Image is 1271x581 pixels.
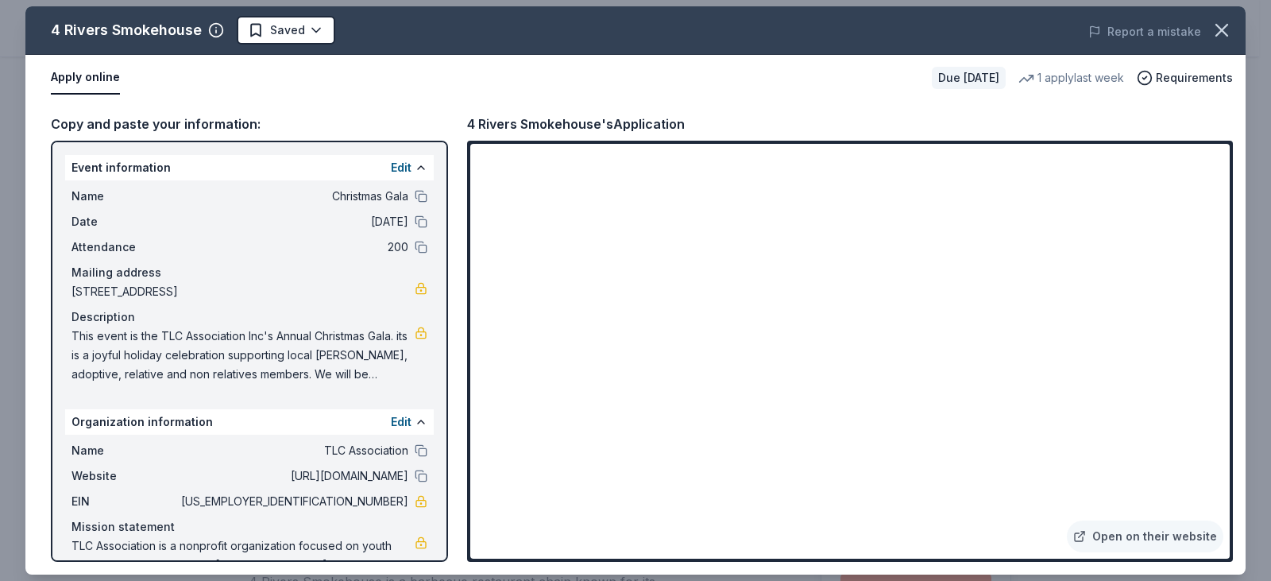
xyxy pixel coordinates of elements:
button: Report a mistake [1088,22,1201,41]
span: [DATE] [178,212,408,231]
span: Date [71,212,178,231]
button: Edit [391,413,411,432]
span: Name [71,187,178,206]
div: Due [DATE] [932,67,1006,89]
button: Apply online [51,61,120,95]
div: 4 Rivers Smokehouse [51,17,202,43]
div: Mailing address [71,263,427,282]
span: Requirements [1156,68,1233,87]
span: TLC Association [178,441,408,460]
div: Copy and paste your information: [51,114,448,134]
span: [US_EMPLOYER_IDENTIFICATION_NUMBER] [178,492,408,511]
button: Requirements [1137,68,1233,87]
button: Saved [237,16,335,45]
span: EIN [71,492,178,511]
div: 1 apply last week [1018,68,1124,87]
span: Christmas Gala [178,187,408,206]
div: Organization information [65,409,434,435]
div: 4 Rivers Smokehouse's Application [467,114,685,134]
a: Open on their website [1067,521,1223,552]
span: Attendance [71,238,178,257]
span: Name [71,441,178,460]
span: 200 [178,238,408,257]
span: [URL][DOMAIN_NAME] [178,467,408,486]
span: Saved [270,21,305,40]
span: Website [71,467,178,486]
span: This event is the TLC Association Inc's Annual Christmas Gala. its is a joyful holiday celebratio... [71,327,415,384]
div: Mission statement [71,517,427,536]
span: [STREET_ADDRESS] [71,282,415,301]
div: Description [71,308,427,327]
div: Event information [65,155,434,180]
button: Edit [391,158,411,177]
